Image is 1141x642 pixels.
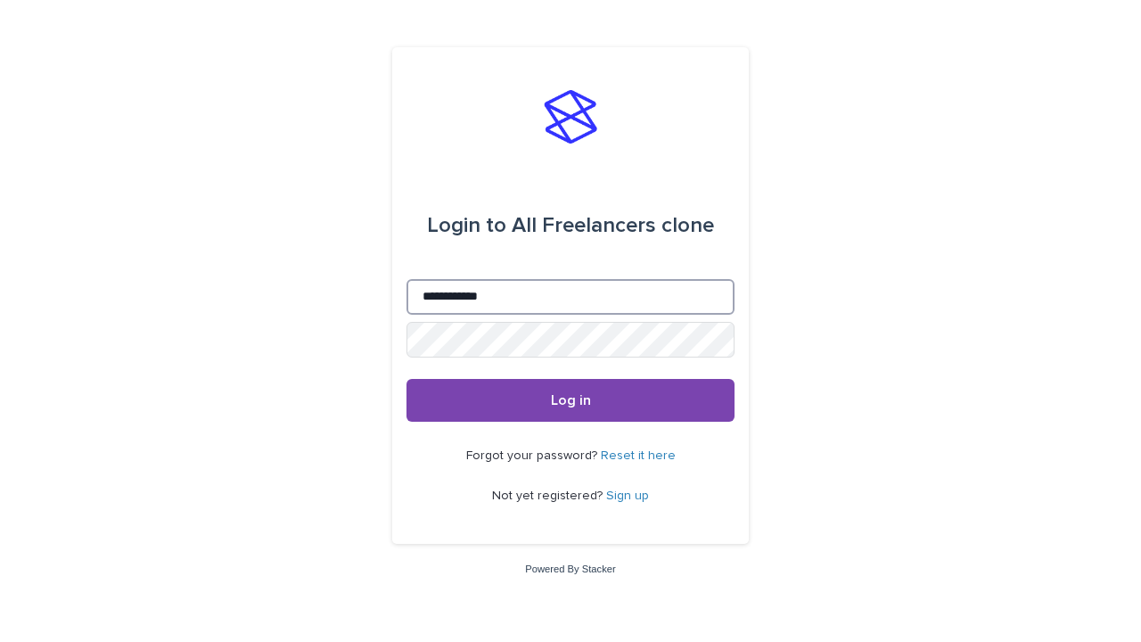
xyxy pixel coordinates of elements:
span: Forgot your password? [466,449,601,462]
a: Reset it here [601,449,676,462]
a: Sign up [606,490,649,502]
div: All Freelancers clone [427,201,714,251]
button: Log in [406,379,735,422]
span: Not yet registered? [492,490,606,502]
span: Log in [551,393,591,407]
a: Powered By Stacker [525,564,615,574]
img: stacker-logo-s-only.png [544,90,597,144]
span: Login to [427,215,506,236]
